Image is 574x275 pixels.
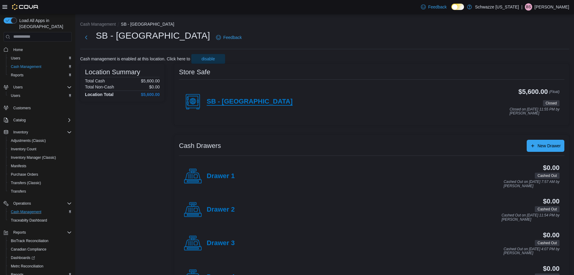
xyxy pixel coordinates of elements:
[80,21,569,28] nav: An example of EuiBreadcrumbs
[501,213,560,222] p: Cashed Out on [DATE] 11:54 PM by [PERSON_NAME]
[8,72,26,79] a: Reports
[8,171,72,178] span: Purchase Orders
[6,91,74,100] button: Users
[8,137,48,144] a: Adjustments (Classic)
[419,1,449,13] a: Feedback
[1,228,74,237] button: Reports
[6,145,74,153] button: Inventory Count
[11,255,35,260] span: Dashboards
[8,92,23,99] a: Users
[6,216,74,225] button: Traceabilty Dashboard
[6,237,74,245] button: BioTrack Reconciliation
[12,4,39,10] img: Cova
[8,188,72,195] span: Transfers
[11,104,72,112] span: Customers
[8,208,72,216] span: Cash Management
[451,4,464,10] input: Dark Mode
[11,129,72,136] span: Inventory
[6,245,74,254] button: Canadian Compliance
[11,138,46,143] span: Adjustments (Classic)
[141,78,160,83] p: $5,600.00
[11,200,33,207] button: Operations
[141,92,160,97] h4: $5,600.00
[85,78,105,83] h6: Total Cash
[13,118,26,123] span: Catalog
[8,217,49,224] a: Traceabilty Dashboard
[85,85,114,89] h6: Total Non-Cash
[8,63,44,70] a: Cash Management
[13,130,28,135] span: Inventory
[8,55,72,62] span: Users
[8,92,72,99] span: Users
[1,45,74,54] button: Home
[525,3,532,11] div: Brianna Salero
[510,107,560,116] p: Closed on [DATE] 11:55 PM by [PERSON_NAME]
[8,237,51,245] a: BioTrack Reconciliation
[11,64,41,69] span: Cash Management
[8,171,41,178] a: Purchase Orders
[538,143,561,149] span: New Drawer
[85,69,140,76] h3: Location Summary
[543,232,560,239] h3: $0.00
[11,104,33,112] a: Customers
[207,239,235,247] h4: Drawer 3
[1,83,74,91] button: Users
[214,31,244,43] a: Feedback
[11,172,38,177] span: Purchase Orders
[191,54,225,64] button: disable
[6,54,74,62] button: Users
[6,71,74,79] button: Reports
[11,229,72,236] span: Reports
[8,154,58,161] a: Inventory Manager (Classic)
[504,180,560,188] p: Cashed Out on [DATE] 7:57 AM by [PERSON_NAME]
[1,199,74,208] button: Operations
[543,164,560,171] h3: $0.00
[8,72,72,79] span: Reports
[6,262,74,270] button: Metrc Reconciliation
[543,198,560,205] h3: $0.00
[538,206,557,212] span: Cashed Out
[11,218,47,223] span: Traceabilty Dashboard
[8,145,72,153] span: Inventory Count
[6,170,74,179] button: Purchase Orders
[11,46,25,53] a: Home
[8,55,23,62] a: Users
[85,92,114,97] h4: Location Total
[11,46,72,53] span: Home
[8,179,72,187] span: Transfers (Classic)
[11,93,20,98] span: Users
[543,100,560,106] span: Closed
[11,56,20,61] span: Users
[8,63,72,70] span: Cash Management
[11,117,72,124] span: Catalog
[223,34,242,40] span: Feedback
[6,179,74,187] button: Transfers (Classic)
[549,88,560,99] p: (Float)
[8,154,72,161] span: Inventory Manager (Classic)
[535,240,560,246] span: Cashed Out
[13,85,23,90] span: Users
[11,84,72,91] span: Users
[13,106,31,110] span: Customers
[11,189,26,194] span: Transfers
[179,142,221,149] h3: Cash Drawers
[11,209,41,214] span: Cash Management
[11,200,72,207] span: Operations
[8,137,72,144] span: Adjustments (Classic)
[6,208,74,216] button: Cash Management
[80,22,116,27] button: Cash Management
[8,246,49,253] a: Canadian Compliance
[11,247,46,252] span: Canadian Compliance
[526,3,531,11] span: BS
[535,3,569,11] p: [PERSON_NAME]
[527,140,564,152] button: New Drawer
[475,3,519,11] p: Schwazze [US_STATE]
[538,173,557,178] span: Cashed Out
[207,206,235,214] h4: Drawer 2
[6,153,74,162] button: Inventory Manager (Classic)
[11,181,41,185] span: Transfers (Classic)
[96,30,210,42] h1: SB - [GEOGRAPHIC_DATA]
[8,188,28,195] a: Transfers
[535,173,560,179] span: Cashed Out
[546,101,557,106] span: Closed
